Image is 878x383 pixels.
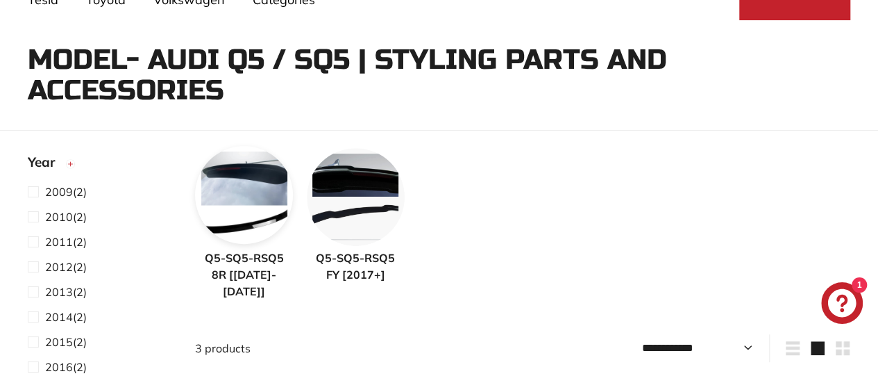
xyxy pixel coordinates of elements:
[195,340,523,357] div: 3 products
[817,282,867,327] inbox-online-store-chat: Shopify online store chat
[45,285,73,299] span: 2013
[45,259,87,275] span: (2)
[28,152,65,172] span: Year
[45,260,73,274] span: 2012
[45,209,87,225] span: (2)
[28,148,173,183] button: Year
[45,360,73,374] span: 2016
[307,250,405,283] span: Q5-SQ5-RSQ5 FY [2017+]
[45,310,73,324] span: 2014
[45,335,73,349] span: 2015
[45,210,73,224] span: 2010
[45,184,87,200] span: (2)
[45,235,73,249] span: 2011
[45,234,87,250] span: (2)
[45,334,87,350] span: (2)
[45,185,73,199] span: 2009
[45,309,87,325] span: (2)
[28,44,850,106] h1: Model- Audi Q5 / SQ5 | Styling Parts and Accessories
[45,284,87,300] span: (2)
[45,359,87,375] span: (2)
[307,148,405,300] a: Q5-SQ5-RSQ5 FY [2017+]
[195,250,293,300] span: Q5-SQ5-RSQ5 8R [[DATE]-[DATE]]
[195,148,293,300] a: Q5-SQ5-RSQ5 8R [[DATE]-[DATE]]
